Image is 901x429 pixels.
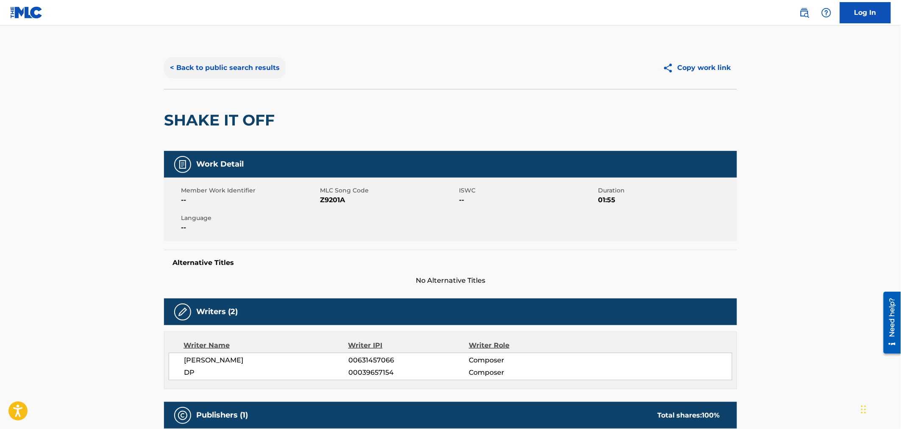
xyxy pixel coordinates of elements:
[859,388,901,429] iframe: Chat Widget
[459,186,596,195] span: ISWC
[799,8,809,18] img: search
[10,6,43,19] img: MLC Logo
[348,355,469,365] span: 00631457066
[598,186,735,195] span: Duration
[164,276,737,286] span: No Alternative Titles
[796,4,813,21] a: Public Search
[196,307,238,317] h5: Writers (2)
[818,4,835,21] div: Help
[702,411,720,419] span: 100 %
[469,368,578,378] span: Composer
[178,159,188,170] img: Work Detail
[861,397,866,422] div: Drag
[840,2,891,23] a: Log In
[663,63,678,73] img: Copy work link
[178,410,188,421] img: Publishers
[181,214,318,223] span: Language
[320,195,457,205] span: Z9201A
[164,111,279,130] h2: SHAKE IT OFF
[459,195,596,205] span: --
[320,186,457,195] span: MLC Song Code
[196,410,248,420] h5: Publishers (1)
[164,57,286,78] button: < Back to public search results
[657,410,720,421] div: Total shares:
[598,195,735,205] span: 01:55
[184,340,348,351] div: Writer Name
[469,340,578,351] div: Writer Role
[181,223,318,233] span: --
[178,307,188,317] img: Writers
[184,355,348,365] span: [PERSON_NAME]
[877,288,901,357] iframe: Resource Center
[469,355,578,365] span: Composer
[348,340,469,351] div: Writer IPI
[657,57,737,78] button: Copy work link
[184,368,348,378] span: DP
[348,368,469,378] span: 00039657154
[196,159,244,169] h5: Work Detail
[821,8,831,18] img: help
[181,195,318,205] span: --
[181,186,318,195] span: Member Work Identifier
[172,259,729,267] h5: Alternative Titles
